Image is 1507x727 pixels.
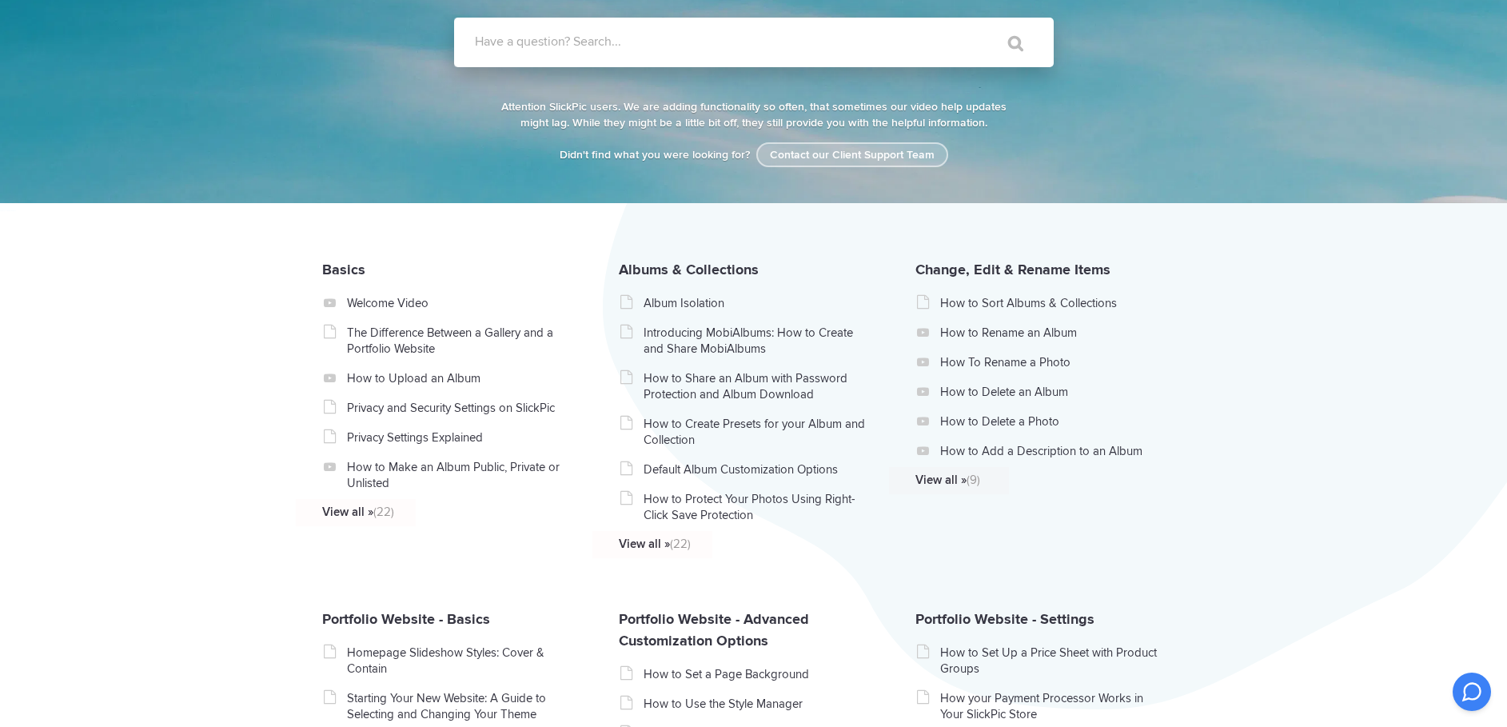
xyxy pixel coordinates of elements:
a: Default Album Customization Options [644,461,870,477]
a: Privacy and Security Settings on SlickPic [347,400,573,416]
a: How to Make an Album Public, Private or Unlisted [347,459,573,491]
a: Starting Your New Website: A Guide to Selecting and Changing Your Theme [347,690,573,722]
a: How to Add a Description to an Album [940,443,1166,459]
a: How to Protect Your Photos Using Right-Click Save Protection [644,491,870,523]
a: Introducing MobiAlbums: How to Create and Share MobiAlbums [644,325,870,357]
a: How to Set a Page Background [644,666,870,682]
a: How to Sort Albums & Collections [940,295,1166,311]
a: Basics [322,261,365,278]
a: Album Isolation [644,295,870,311]
p: Attention SlickPic users. We are adding functionality so often, that sometimes our video help upd... [498,99,1010,131]
a: View all »(9) [915,472,1142,488]
a: Change, Edit & Rename Items [915,261,1110,278]
a: The Difference Between a Gallery and a Portfolio Website [347,325,573,357]
a: How to Use the Style Manager [644,696,870,712]
a: Welcome Video [347,295,573,311]
a: How To Rename a Photo [940,354,1166,370]
a: Privacy Settings Explained [347,429,573,445]
a: How to Upload an Album [347,370,573,386]
a: How to Delete an Album [940,384,1166,400]
a: How to Rename an Album [940,325,1166,341]
a: Contact our Client Support Team [756,142,948,167]
input:  [975,24,1042,62]
a: Portfolio Website - Basics [322,610,490,628]
a: Homepage Slideshow Styles: Cover & Contain [347,645,573,677]
a: Portfolio Website - Settings [915,610,1094,628]
a: How to Create Presets for your Album and Collection [644,416,870,448]
a: View all »(22) [322,504,548,520]
a: How to Set Up a Price Sheet with Product Groups [940,645,1166,677]
a: How your Payment Processor Works in Your SlickPic Store [940,690,1166,722]
p: Didn't find what you were looking for? [498,147,1010,163]
a: View all »(22) [619,536,845,552]
a: Albums & Collections [619,261,759,278]
a: How to Delete a Photo [940,413,1166,429]
a: How to Share an Album with Password Protection and Album Download [644,370,870,402]
a: Portfolio Website - Advanced Customization Options [619,610,809,649]
label: Have a question? Search... [475,34,1074,50]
